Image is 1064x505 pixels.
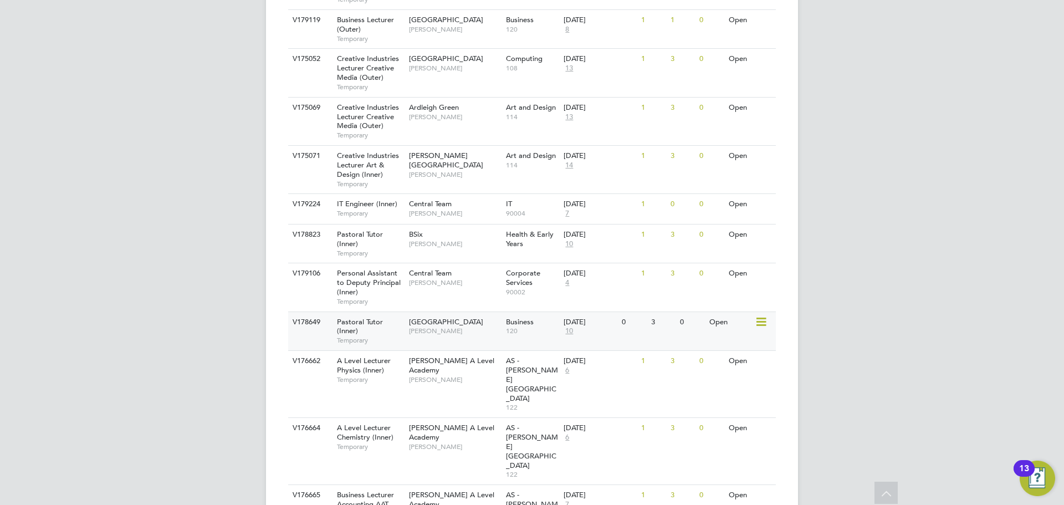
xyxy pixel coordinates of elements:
div: [DATE] [564,200,636,209]
span: [GEOGRAPHIC_DATA] [409,317,483,327]
span: [PERSON_NAME] [409,113,500,121]
span: Ardleigh Green [409,103,459,112]
span: 14 [564,161,575,170]
span: AS - [PERSON_NAME][GEOGRAPHIC_DATA] [506,423,558,470]
div: [DATE] [564,491,636,500]
span: Temporary [337,249,403,258]
span: 114 [506,161,559,170]
div: 1 [638,194,667,215]
span: A Level Lecturer Physics (Inner) [337,356,391,375]
div: 1 [638,225,667,245]
div: Open [726,418,774,438]
div: V176664 [290,418,329,438]
span: Temporary [337,180,403,188]
span: Central Team [409,199,452,208]
span: Business [506,15,534,24]
div: Open [726,10,774,30]
div: [DATE] [564,356,636,366]
div: [DATE] [564,424,636,433]
span: Health & Early Years [506,229,554,248]
span: 90004 [506,209,559,218]
div: V175052 [290,49,329,69]
span: IT Engineer (Inner) [337,199,397,208]
span: AS - [PERSON_NAME][GEOGRAPHIC_DATA] [506,356,558,403]
span: Pastoral Tutor (Inner) [337,317,383,336]
span: Temporary [337,336,403,345]
span: 8 [564,25,571,34]
div: 3 [668,225,697,245]
div: [DATE] [564,103,636,113]
span: 13 [564,113,575,122]
div: 0 [697,225,725,245]
div: 13 [1019,468,1029,483]
span: [PERSON_NAME] [409,209,500,218]
span: Temporary [337,34,403,43]
span: Central Team [409,268,452,278]
span: 120 [506,327,559,335]
div: 1 [668,10,697,30]
div: V175069 [290,98,329,118]
span: Temporary [337,297,403,306]
div: 0 [697,351,725,371]
div: V176662 [290,351,329,371]
div: Open [726,98,774,118]
span: Creative Industries Lecturer Creative Media (Outer) [337,54,399,82]
div: 1 [638,98,667,118]
div: [DATE] [564,230,636,239]
span: [PERSON_NAME] [409,375,500,384]
span: Art and Design [506,103,556,112]
div: 3 [668,351,697,371]
div: 0 [668,194,697,215]
span: [PERSON_NAME] A Level Academy [409,356,494,375]
div: [DATE] [564,151,636,161]
div: 1 [638,10,667,30]
span: Temporary [337,209,403,218]
div: 3 [668,49,697,69]
div: 0 [697,49,725,69]
div: [DATE] [564,318,616,327]
span: 90002 [506,288,559,297]
div: 0 [677,312,706,333]
div: 3 [668,146,697,166]
span: [GEOGRAPHIC_DATA] [409,15,483,24]
div: 3 [668,418,697,438]
div: 0 [697,194,725,215]
span: Temporary [337,375,403,384]
span: 108 [506,64,559,73]
div: 1 [638,146,667,166]
span: 6 [564,366,571,375]
span: 7 [564,209,571,218]
div: Open [726,146,774,166]
div: 0 [697,263,725,284]
div: 0 [619,312,648,333]
div: Open [726,263,774,284]
div: 0 [697,98,725,118]
div: Open [726,225,774,245]
div: 1 [638,418,667,438]
span: [GEOGRAPHIC_DATA] [409,54,483,63]
span: Corporate Services [506,268,540,287]
span: 122 [506,403,559,412]
div: V178649 [290,312,329,333]
span: Personal Assistant to Deputy Principal (Inner) [337,268,401,297]
div: 1 [638,351,667,371]
div: 0 [697,146,725,166]
span: [PERSON_NAME] [409,442,500,451]
div: 0 [697,418,725,438]
span: Temporary [337,442,403,451]
span: Computing [506,54,543,63]
span: BSix [409,229,423,239]
span: Art and Design [506,151,556,160]
span: Temporary [337,131,403,140]
span: A Level Lecturer Chemistry (Inner) [337,423,393,442]
div: Open [726,49,774,69]
span: [PERSON_NAME] [409,327,500,335]
span: Pastoral Tutor (Inner) [337,229,383,248]
span: [PERSON_NAME] [409,64,500,73]
div: 1 [638,263,667,284]
span: IT [506,199,512,208]
div: [DATE] [564,269,636,278]
div: 0 [697,10,725,30]
span: [PERSON_NAME] [409,239,500,248]
span: [PERSON_NAME][GEOGRAPHIC_DATA] [409,151,483,170]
